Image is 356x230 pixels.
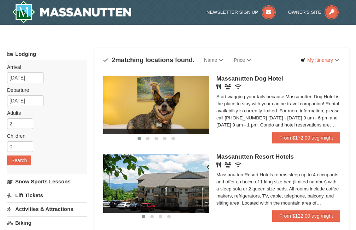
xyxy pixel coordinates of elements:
a: Name [199,53,228,67]
a: From $122.00 avg /night [272,210,340,222]
a: My Itinerary [296,55,344,65]
a: Biking [7,216,87,229]
i: Banquet Facilities [224,162,231,167]
a: Lift Tickets [7,189,87,202]
span: Newsletter Sign Up [206,10,258,15]
label: Arrival [7,64,82,71]
a: Owner's Site [288,10,339,15]
div: Start wagging your tails because Massanutten Dog Hotel is the place to stay with your canine trav... [216,93,340,129]
img: Massanutten Resort Logo [12,1,132,23]
a: From $172.00 avg /night [272,132,340,143]
a: Snow Sports Lessons [7,175,87,188]
i: Restaurant [216,162,221,167]
i: Restaurant [216,84,221,89]
span: Massanutten Resort Hotels [216,153,294,160]
a: Price [228,53,256,67]
span: Owner's Site [288,10,321,15]
label: Departure [7,87,82,94]
i: Wireless Internet (free) [235,84,241,89]
div: Massanutten Resort Hotels rooms sleep up to 4 occupants and offer a choice of 1 king size bed (li... [216,171,340,207]
button: Search [7,155,31,165]
a: Lodging [7,48,87,60]
span: 2 [112,57,115,64]
i: Banquet Facilities [224,84,231,89]
span: Massanutten Dog Hotel [216,75,283,82]
a: Newsletter Sign Up [206,10,276,15]
h4: matching locations found. [103,57,194,64]
i: Wireless Internet (free) [235,162,241,167]
label: Children [7,132,82,140]
a: Activities & Attractions [7,202,87,216]
a: Massanutten Resort [12,1,132,23]
label: Adults [7,110,82,117]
